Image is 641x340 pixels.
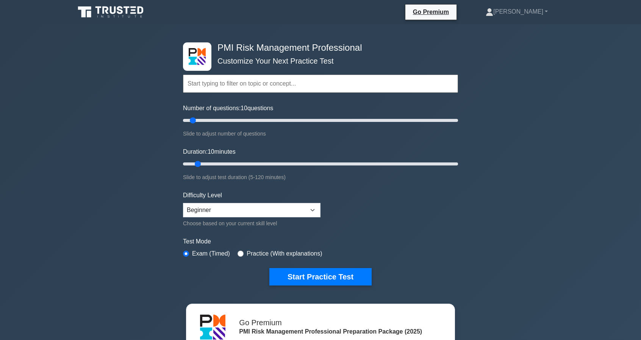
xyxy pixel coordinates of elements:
[183,219,320,228] div: Choose based on your current skill level
[241,105,247,111] span: 10
[183,191,222,200] label: Difficulty Level
[183,104,273,113] label: Number of questions: questions
[183,147,236,156] label: Duration: minutes
[192,249,230,258] label: Exam (Timed)
[183,75,458,93] input: Start typing to filter on topic or concept...
[214,42,421,53] h4: PMI Risk Management Professional
[183,173,458,182] div: Slide to adjust test duration (5-120 minutes)
[467,4,566,19] a: [PERSON_NAME]
[183,237,458,246] label: Test Mode
[408,7,453,17] a: Go Premium
[183,129,458,138] div: Slide to adjust number of questions
[208,148,214,155] span: 10
[269,268,372,285] button: Start Practice Test
[247,249,322,258] label: Practice (With explanations)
